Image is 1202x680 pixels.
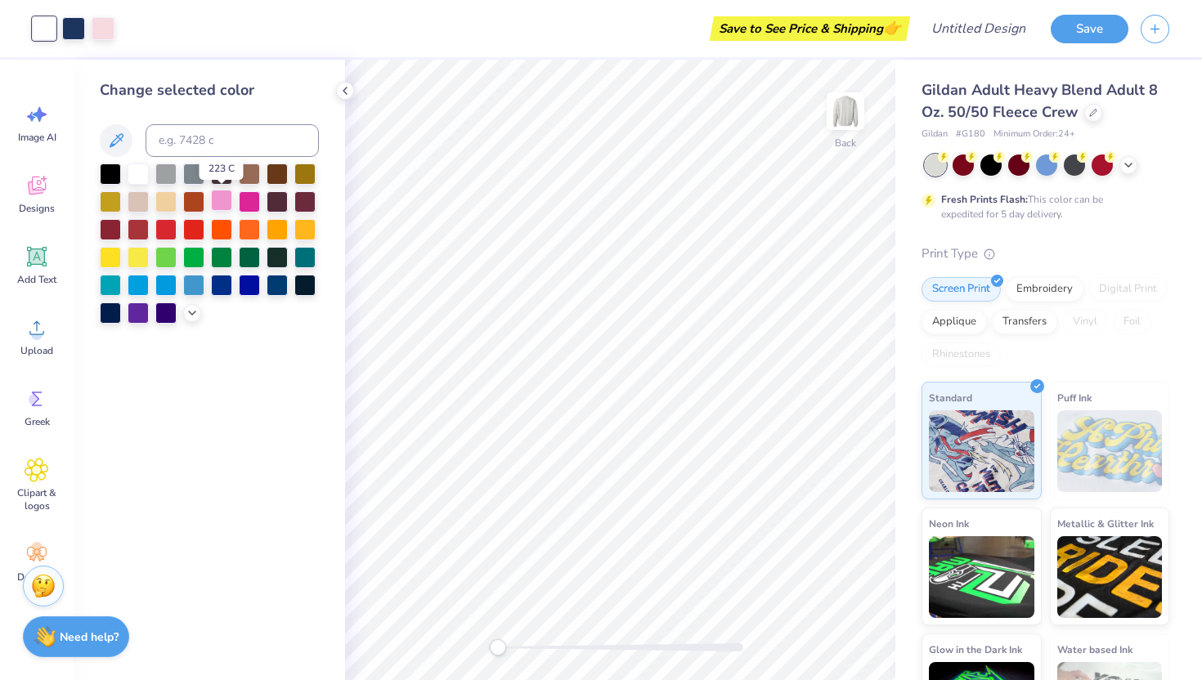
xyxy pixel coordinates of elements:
input: e.g. 7428 c [146,124,319,157]
span: Minimum Order: 24 + [993,127,1075,141]
span: Gildan [922,127,948,141]
span: Designs [19,202,55,215]
span: Neon Ink [929,515,969,532]
div: Vinyl [1062,310,1108,334]
div: Back [835,136,856,150]
div: Digital Print [1088,277,1168,302]
strong: Need help? [60,629,119,645]
img: Puff Ink [1057,410,1163,492]
span: Glow in the Dark Ink [929,641,1022,658]
span: Water based Ink [1057,641,1132,658]
div: Accessibility label [490,639,506,655]
span: Standard [929,389,972,406]
span: Decorate [17,570,56,584]
img: Metallic & Glitter Ink [1057,536,1163,618]
span: Upload [20,344,53,357]
span: # G180 [956,127,985,141]
img: Neon Ink [929,536,1034,618]
div: Screen Print [922,277,1001,302]
span: Metallic & Glitter Ink [1057,515,1154,532]
div: Print Type [922,244,1169,263]
div: Foil [1113,310,1151,334]
strong: Fresh Prints Flash: [941,193,1028,206]
input: Untitled Design [918,12,1038,45]
div: This color can be expedited for 5 day delivery. [941,192,1142,221]
div: Change selected color [100,79,319,101]
span: Puff Ink [1057,389,1092,406]
div: Rhinestones [922,342,1001,367]
span: Clipart & logos [10,486,64,512]
span: 👉 [883,18,901,38]
span: Add Text [17,273,56,286]
span: Image AI [18,131,56,144]
div: 223 C [200,157,244,180]
span: Gildan Adult Heavy Blend Adult 8 Oz. 50/50 Fleece Crew [922,80,1158,122]
div: Applique [922,310,987,334]
button: Save [1051,15,1128,43]
div: Save to See Price & Shipping [714,16,906,41]
div: Transfers [992,310,1057,334]
span: Greek [25,415,50,428]
img: Standard [929,410,1034,492]
img: Back [829,95,862,127]
div: Embroidery [1006,277,1083,302]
